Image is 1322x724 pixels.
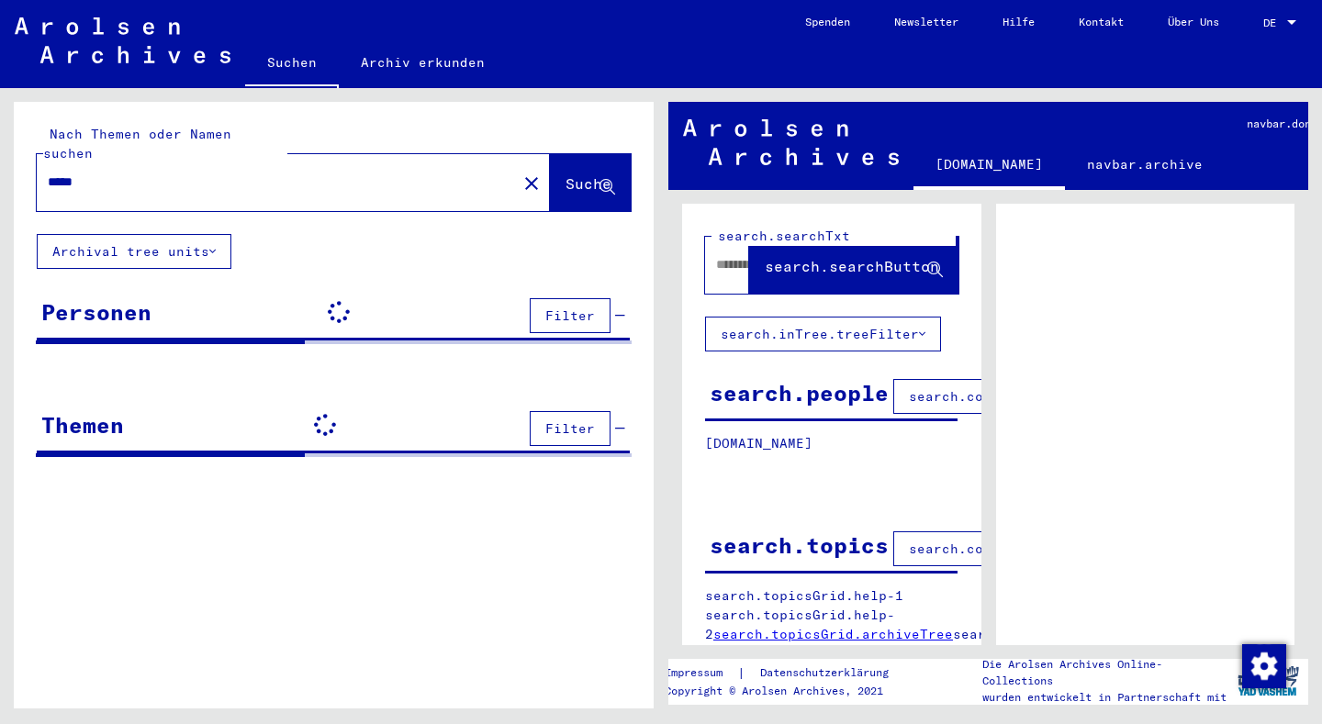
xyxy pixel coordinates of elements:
[913,142,1065,190] a: [DOMAIN_NAME]
[665,663,911,683] div: |
[749,237,958,294] button: search.searchButton
[521,173,543,195] mat-icon: close
[765,257,939,275] span: search.searchButton
[710,376,889,409] div: search.people
[530,411,611,446] button: Filter
[718,228,850,244] mat-label: search.searchTxt
[1263,17,1283,29] span: DE
[339,40,507,84] a: Archiv erkunden
[37,234,231,269] button: Archival tree units
[909,540,1123,557] span: search.columnFilter.filter
[545,307,595,324] span: Filter
[1234,658,1303,704] img: yv_logo.png
[909,388,1123,405] span: search.columnFilter.filter
[713,626,953,642] a: search.topicsGrid.archiveTree
[545,420,595,437] span: Filter
[530,298,611,333] button: Filter
[982,689,1228,706] p: wurden entwickelt in Partnerschaft mit
[1241,643,1285,687] div: Zustimmung ändern
[893,531,1138,566] button: search.columnFilter.filter
[513,164,550,201] button: Clear
[550,154,631,211] button: Suche
[710,529,889,562] div: search.topics
[665,683,911,699] p: Copyright © Arolsen Archives, 2021
[893,379,1138,414] button: search.columnFilter.filter
[1242,644,1286,688] img: Zustimmung ändern
[41,295,151,329] div: Personen
[705,434,958,453] p: [DOMAIN_NAME]
[683,119,899,165] img: Arolsen_neg.svg
[705,586,958,644] p: search.topicsGrid.help-1 search.topicsGrid.help-2 search.topicsGrid.manually.
[43,126,231,162] mat-label: Nach Themen oder Namen suchen
[245,40,339,88] a: Suchen
[745,663,911,683] a: Datenschutzerklärung
[705,317,941,351] button: search.inTree.treeFilter
[665,663,737,683] a: Impressum
[982,656,1228,689] p: Die Arolsen Archives Online-Collections
[41,408,124,441] div: Themen
[1065,142,1225,186] a: navbar.archive
[15,17,230,63] img: Arolsen_neg.svg
[566,174,611,193] span: Suche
